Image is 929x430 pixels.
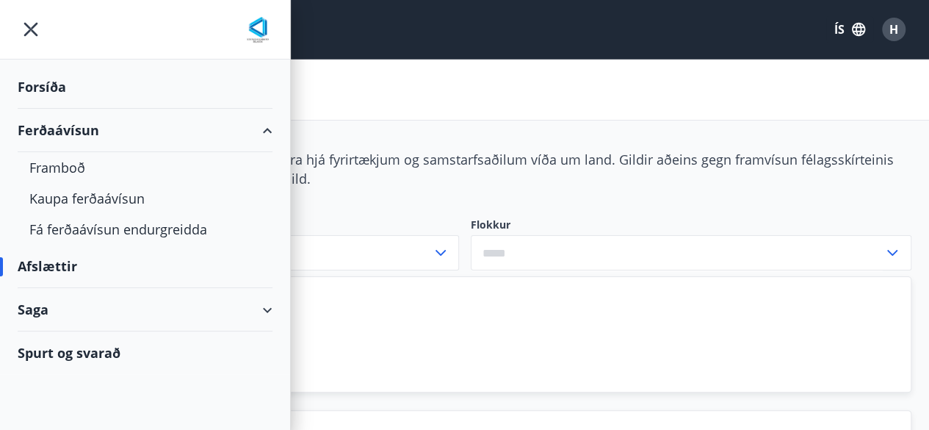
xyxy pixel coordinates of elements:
div: Kaupa ferðaávísun [29,183,261,214]
div: Spurt og svarað [18,332,272,374]
div: Saga [18,288,272,332]
div: Forsíða [18,65,272,109]
div: Ferðaávísun [18,109,272,152]
span: Gleraugna Gallerí [133,289,875,308]
label: Flokkur [471,218,912,232]
div: Afslættir [18,245,272,288]
span: Félagsmenn njóta veglegra tilboða og sérkjara hjá fyrirtækjum og samstarfsaðilum víða um land. Gi... [18,151,894,187]
div: Fá ferðaávísun endurgreidda [29,214,261,245]
button: ÍS [826,16,873,43]
button: menu [18,16,44,43]
img: union_logo [243,16,272,46]
span: H [889,21,898,37]
span: 10% afsláttur af gleraugum. [133,314,875,346]
div: Framboð [29,152,261,183]
button: H [876,12,911,47]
